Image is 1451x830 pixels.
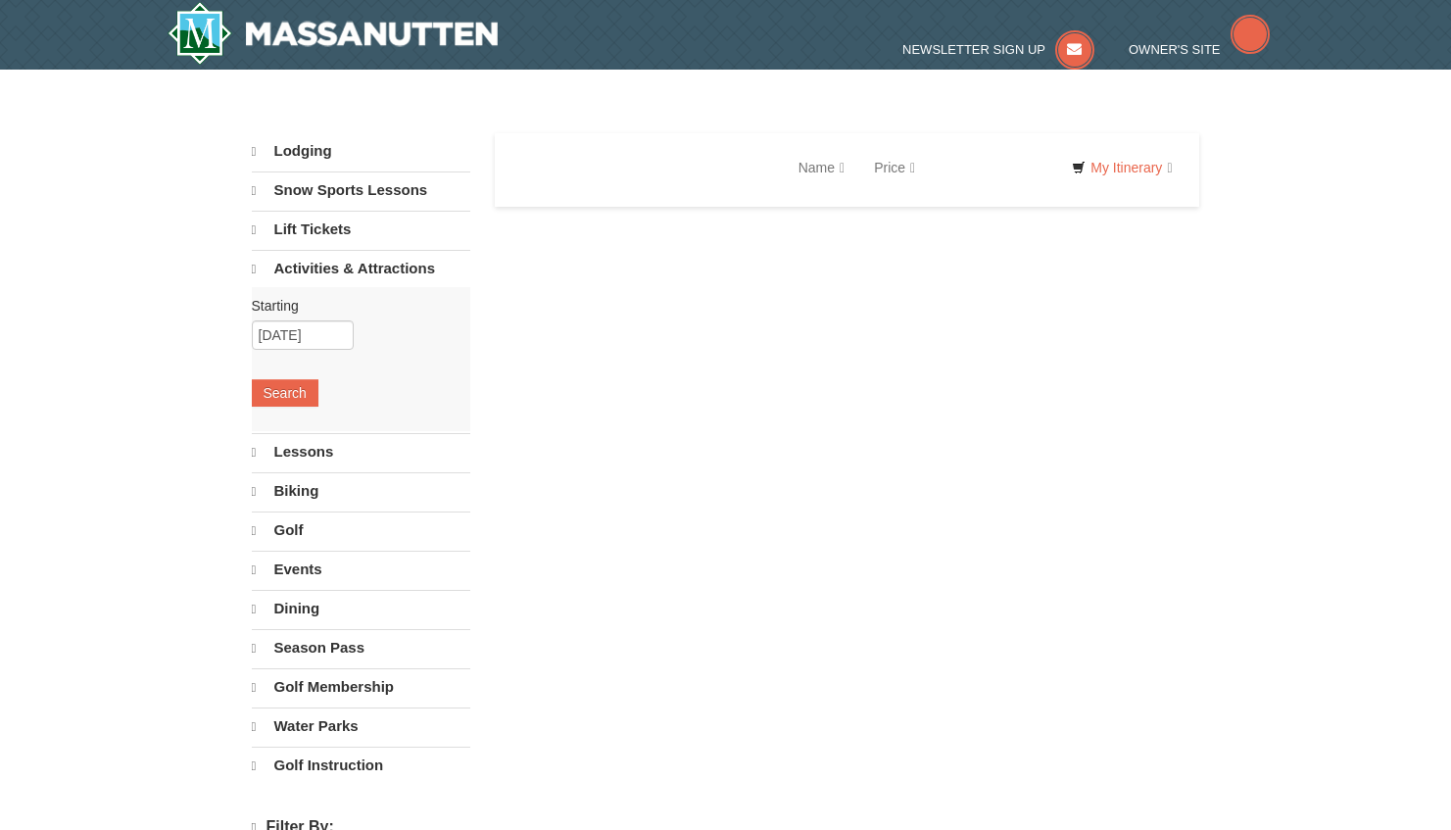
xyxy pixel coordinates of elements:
span: Newsletter Sign Up [902,42,1045,57]
span: Owner's Site [1129,42,1221,57]
a: Lessons [252,433,470,470]
a: Golf Instruction [252,747,470,784]
img: Massanutten Resort Logo [168,2,499,65]
a: Activities & Attractions [252,250,470,287]
a: Golf Membership [252,668,470,706]
button: Search [252,379,318,407]
a: Price [859,148,930,187]
a: Biking [252,472,470,510]
a: Lift Tickets [252,211,470,248]
a: My Itinerary [1059,153,1185,182]
a: Name [784,148,859,187]
a: Events [252,551,470,588]
a: Owner's Site [1129,42,1270,57]
a: Massanutten Resort [168,2,499,65]
label: Starting [252,296,456,316]
a: Water Parks [252,708,470,745]
a: Newsletter Sign Up [902,42,1094,57]
a: Season Pass [252,629,470,666]
a: Dining [252,590,470,627]
a: Golf [252,512,470,549]
a: Lodging [252,133,470,170]
a: Snow Sports Lessons [252,171,470,209]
